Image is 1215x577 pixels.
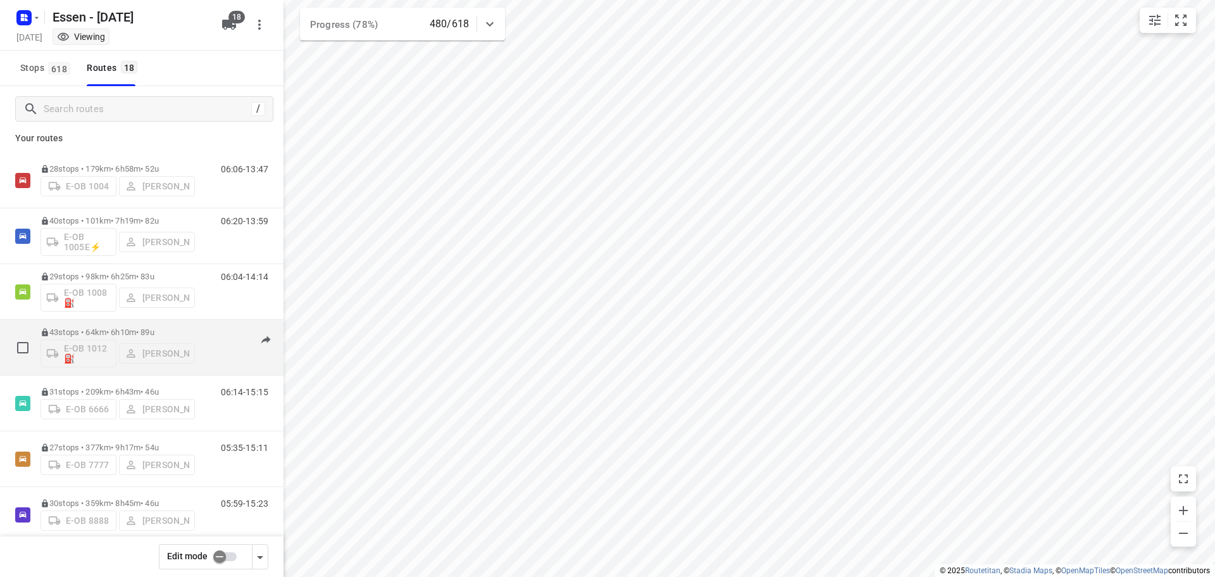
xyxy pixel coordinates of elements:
[40,272,195,281] p: 29 stops • 98km • 6h25m • 83u
[221,498,268,509] p: 05:59-15:23
[216,12,242,37] button: 18
[940,566,1210,575] li: © 2025 , © , © © contributors
[1116,566,1168,575] a: OpenStreetMap
[1009,566,1052,575] a: Stadia Maps
[121,61,138,73] span: 18
[20,60,74,76] span: Stops
[57,30,105,43] div: Viewing
[40,216,195,225] p: 40 stops • 101km • 7h19m • 82u
[44,99,251,119] input: Search routes
[1142,8,1168,33] button: Map settings
[247,12,272,37] button: More
[965,566,1000,575] a: Routetitan
[310,19,378,30] span: Progress (78%)
[40,164,195,174] p: 28 stops • 179km • 6h58m • 52u
[221,443,268,453] p: 05:35-15:11
[40,498,195,508] p: 30 stops • 359km • 8h45m • 46u
[40,443,195,452] p: 27 stops • 377km • 9h17m • 54u
[221,164,268,174] p: 06:06-13:47
[48,62,70,75] span: 618
[228,11,245,23] span: 18
[10,335,35,360] span: Select
[40,387,195,396] p: 31 stops • 209km • 6h43m • 46u
[221,216,268,226] p: 06:20-13:59
[221,272,268,282] p: 06:04-14:14
[253,327,278,353] button: Send to driver
[251,102,265,116] div: /
[1140,8,1196,33] div: small contained button group
[252,548,268,564] div: Driver app settings
[1168,8,1193,33] button: Fit zoom
[15,132,268,145] p: Your routes
[167,551,208,561] span: Edit mode
[1061,566,1110,575] a: OpenMapTiles
[430,16,469,32] p: 480/618
[300,8,505,41] div: Progress (78%)480/618
[40,327,195,337] p: 43 stops • 64km • 6h10m • 89u
[87,60,141,76] div: Routes
[221,387,268,397] p: 06:14-15:15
